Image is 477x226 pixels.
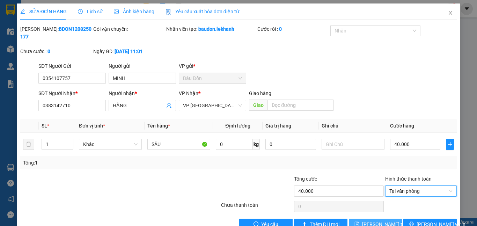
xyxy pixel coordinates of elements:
div: [PERSON_NAME]: [20,25,92,41]
span: Bàu Đồn [183,73,242,83]
b: 0 [47,49,50,54]
span: VP Nhận [179,90,198,96]
span: clock-circle [78,9,83,14]
div: Chưa thanh toán [220,201,293,213]
div: Nhân viên tạo: [166,25,256,33]
div: Người gửi [109,62,176,70]
th: Ghi chú [319,119,387,133]
span: Nhận: [67,7,83,14]
span: Đơn vị tính [79,123,105,129]
div: SĐT Người Gửi [38,62,106,70]
span: user-add [166,103,172,108]
span: Khác [83,139,138,150]
b: 0 [279,26,282,32]
span: Gửi: [6,7,17,14]
div: Tổng: 1 [23,159,185,167]
div: Gói vận chuyển: [93,25,165,33]
span: Yêu cầu xuất hóa đơn điện tử [166,9,239,14]
button: delete [23,139,34,150]
button: Close [441,3,460,23]
div: 0354107757 [6,23,62,32]
div: Người nhận [109,89,176,97]
span: kg [253,139,260,150]
input: Dọc đường [267,100,334,111]
div: HẰNG [67,23,138,31]
input: Ghi Chú [322,139,384,150]
div: SĐT Người Nhận [38,89,106,97]
label: Hình thức thanh toán [385,176,432,182]
span: Định lượng [225,123,250,129]
img: icon [166,9,171,15]
div: Bàu Đồn [6,6,62,14]
div: VP [GEOGRAPHIC_DATA] [67,6,138,23]
input: VD: Bàn, Ghế [147,139,210,150]
span: Cước hàng [390,123,414,129]
span: close [448,10,453,16]
div: 0383142710 [67,31,138,41]
span: Ảnh kiện hàng [114,9,154,14]
div: Chưa cước : [20,48,92,55]
span: Giao hàng [249,90,271,96]
span: SỬA ĐƠN HÀNG [20,9,67,14]
div: Ngày GD: [93,48,165,55]
div: Cước rồi : [257,25,329,33]
span: SL [42,123,47,129]
span: Tên hàng [147,123,170,129]
span: Giá trị hàng [265,123,291,129]
span: Giao [249,100,267,111]
div: MINH [6,14,62,23]
div: 40.000 [66,45,138,55]
span: CC : [66,47,75,54]
b: baudon.lekhanh [198,26,234,32]
span: VP Ninh Sơn [183,100,242,111]
span: edit [20,9,25,14]
span: Lịch sử [78,9,103,14]
span: Tại văn phòng [389,186,453,196]
b: [DATE] 11:01 [115,49,143,54]
div: VP gửi [179,62,246,70]
span: picture [114,9,119,14]
span: plus [446,141,454,147]
span: Tổng cước [294,176,317,182]
button: plus [446,139,454,150]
